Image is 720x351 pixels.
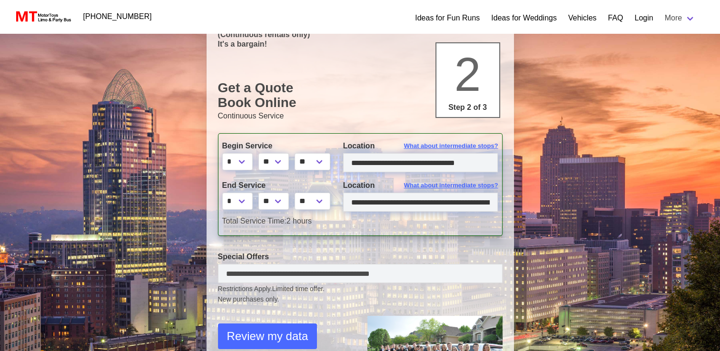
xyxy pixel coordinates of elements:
label: End Service [222,180,329,191]
label: Special Offers [218,251,503,263]
p: (Continuous rentals only) [218,30,503,39]
span: Review my data [227,328,308,345]
span: Total Service Time: [222,217,286,225]
span: Location [343,181,375,189]
small: Restrictions Apply. [218,285,503,304]
a: More [659,9,701,28]
a: Ideas for Fun Runs [415,12,480,24]
a: Vehicles [568,12,597,24]
div: 2 hours [215,215,505,227]
a: [PHONE_NUMBER] [78,7,158,26]
p: Step 2 of 3 [440,102,495,113]
a: FAQ [608,12,623,24]
p: It's a bargain! [218,39,503,49]
button: Review my data [218,323,317,349]
span: Limited time offer. [272,284,325,294]
h1: Get a Quote Book Online [218,80,503,110]
span: 2 [454,48,481,101]
a: Login [634,12,653,24]
span: What about intermediate stops? [404,141,498,151]
label: Begin Service [222,140,329,152]
p: Continuous Service [218,110,503,122]
a: Ideas for Weddings [491,12,557,24]
span: Location [343,142,375,150]
span: New purchases only. [218,294,503,304]
img: MotorToys Logo [13,10,72,23]
span: What about intermediate stops? [404,181,498,190]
